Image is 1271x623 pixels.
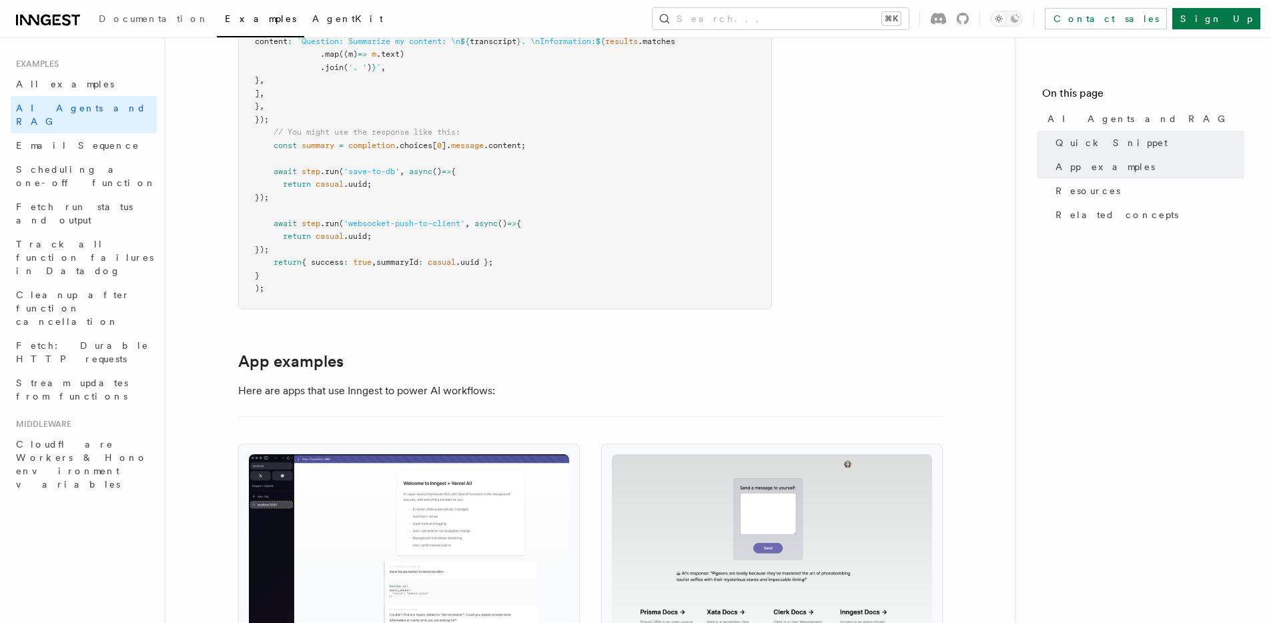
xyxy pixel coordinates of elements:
[442,141,451,150] span: ].
[255,245,269,254] span: });
[260,89,264,98] span: ,
[316,231,344,241] span: casual
[11,133,157,157] a: Email Sequence
[11,59,59,69] span: Examples
[16,201,133,225] span: Fetch run status and output
[1050,131,1244,155] a: Quick Snippet
[316,179,344,189] span: casual
[16,239,153,276] span: Track all function failures in Datadog
[474,219,498,228] span: async
[283,179,311,189] span: return
[225,13,296,24] span: Examples
[339,141,344,150] span: =
[320,63,344,72] span: .join
[339,219,344,228] span: (
[376,257,418,267] span: summaryId
[409,167,432,176] span: async
[442,167,451,176] span: =>
[297,37,460,46] span: `Question: Summarize my content: \n
[304,4,391,36] a: AgentKit
[1045,8,1167,29] a: Contact sales
[344,257,348,267] span: :
[451,141,484,150] span: message
[348,63,367,72] span: '. '
[348,141,395,150] span: completion
[428,257,456,267] span: casual
[1055,208,1178,221] span: Related concepts
[274,257,302,267] span: return
[339,167,344,176] span: (
[437,141,442,150] span: 0
[255,271,260,280] span: }
[1050,203,1244,227] a: Related concepts
[255,283,264,293] span: );
[1172,8,1260,29] a: Sign Up
[320,49,339,59] span: .map
[11,432,157,496] a: Cloudflare Workers & Hono environment variables
[11,72,157,96] a: All examples
[376,63,381,72] span: `
[11,371,157,408] a: Stream updates from functions
[605,37,638,46] span: results
[217,4,304,37] a: Examples
[260,75,264,85] span: ,
[16,289,130,327] span: Cleanup after function cancellation
[498,219,507,228] span: ()
[91,4,217,36] a: Documentation
[320,167,339,176] span: .run
[465,219,470,228] span: ,
[344,167,400,176] span: 'save-to-db'
[507,219,516,228] span: =>
[395,141,437,150] span: .choices[
[274,127,460,137] span: // You might use the response like this:
[381,63,386,72] span: ,
[372,257,376,267] span: ,
[255,101,260,111] span: }
[238,382,772,400] p: Here are apps that use Inngest to power AI workflows:
[16,103,146,127] span: AI Agents and RAG
[320,219,339,228] span: .run
[470,37,516,46] span: transcript
[882,12,901,25] kbd: ⌘K
[16,340,149,364] span: Fetch: Durable HTTP requests
[418,257,423,267] span: :
[372,49,376,59] span: m
[991,11,1023,27] button: Toggle dark mode
[274,167,297,176] span: await
[516,37,521,46] span: }
[521,37,596,46] span: . \nInformation:
[16,439,147,490] span: Cloudflare Workers & Hono environment variables
[302,141,334,150] span: summary
[255,37,288,46] span: content
[16,140,139,151] span: Email Sequence
[596,37,605,46] span: ${
[16,164,156,188] span: Scheduling a one-off function
[376,49,404,59] span: .text)
[312,13,383,24] span: AgentKit
[516,219,521,228] span: {
[339,49,358,59] span: ((m)
[99,13,209,24] span: Documentation
[1055,136,1168,149] span: Quick Snippet
[367,63,372,72] span: )
[344,63,348,72] span: (
[11,419,71,430] span: Middleware
[11,157,157,195] a: Scheduling a one-off function
[16,79,114,89] span: All examples
[11,195,157,232] a: Fetch run status and output
[484,141,526,150] span: .content;
[353,257,372,267] span: true
[1042,107,1244,131] a: AI Agents and RAG
[11,283,157,334] a: Cleanup after function cancellation
[344,219,465,228] span: 'websocket-push-to-client'
[1050,179,1244,203] a: Resources
[358,49,367,59] span: =>
[11,334,157,371] a: Fetch: Durable HTTP requests
[255,193,269,202] span: });
[255,115,269,124] span: });
[302,257,344,267] span: { success
[288,37,292,46] span: :
[11,96,157,133] a: AI Agents and RAG
[460,37,470,46] span: ${
[344,231,372,241] span: .uuid;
